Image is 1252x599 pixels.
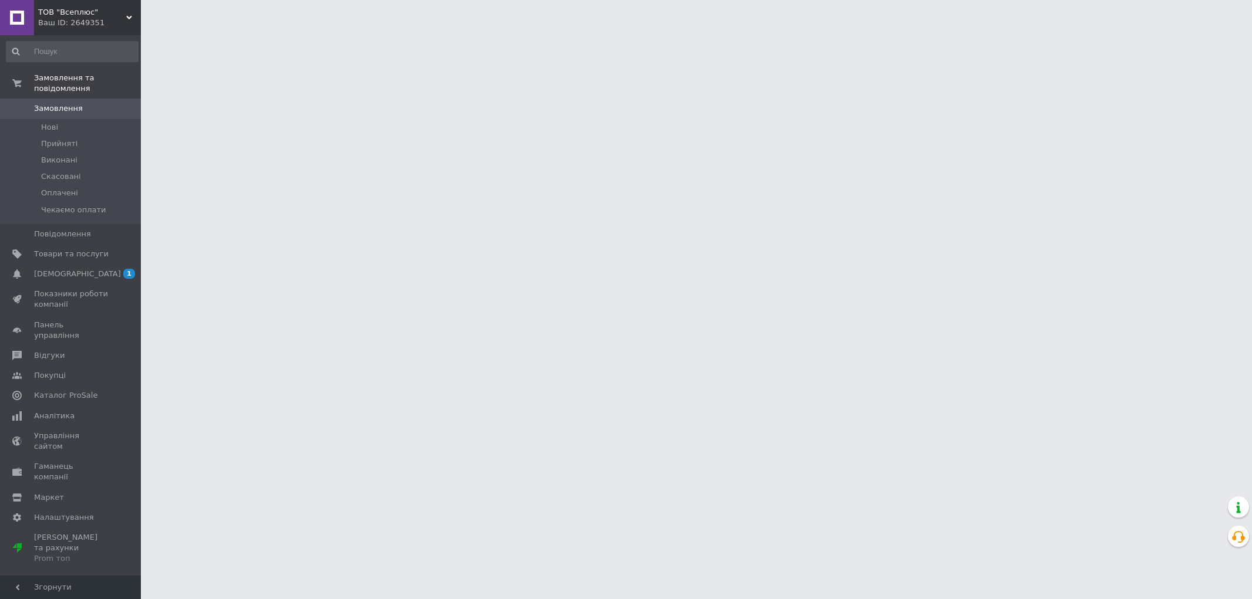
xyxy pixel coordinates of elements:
[34,73,141,94] span: Замовлення та повідомлення
[34,390,97,401] span: Каталог ProSale
[34,269,121,279] span: [DEMOGRAPHIC_DATA]
[34,289,109,310] span: Показники роботи компанії
[41,205,106,215] span: Чекаємо оплати
[34,370,66,381] span: Покупці
[34,461,109,482] span: Гаманець компанії
[34,103,83,114] span: Замовлення
[34,492,64,503] span: Маркет
[34,320,109,341] span: Панель управління
[41,155,77,165] span: Виконані
[38,7,126,18] span: ТОВ "Всеплюс"
[41,122,58,133] span: Нові
[34,553,109,564] div: Prom топ
[34,431,109,452] span: Управління сайтом
[34,411,75,421] span: Аналітика
[34,532,109,564] span: [PERSON_NAME] та рахунки
[34,249,109,259] span: Товари та послуги
[41,138,77,149] span: Прийняті
[34,512,94,523] span: Налаштування
[41,188,78,198] span: Оплачені
[38,18,141,28] div: Ваш ID: 2649351
[6,41,139,62] input: Пошук
[123,269,135,279] span: 1
[34,350,65,361] span: Відгуки
[41,171,81,182] span: Скасовані
[34,229,91,239] span: Повідомлення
